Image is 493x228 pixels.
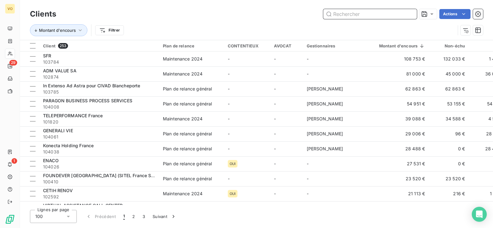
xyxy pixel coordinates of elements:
span: TELEPERFORMANCE France [43,113,103,118]
span: [PERSON_NAME] [307,86,343,91]
span: [PERSON_NAME] [307,116,343,121]
span: CETIH RENOV [43,188,73,193]
td: 45 000 € [429,66,469,81]
td: 54 951 € [368,96,429,111]
span: - [274,146,276,151]
div: Gestionnaires [307,43,364,48]
span: 104061 [43,134,155,140]
td: 23 520 € [429,171,469,186]
div: Maintenance 2024 [163,116,203,122]
span: - [307,161,309,166]
span: - [274,191,276,196]
span: [PERSON_NAME] [307,146,343,151]
span: - [228,101,230,106]
button: Suivant [149,210,180,223]
button: 3 [139,210,149,223]
span: - [274,116,276,121]
h3: Clients [30,8,56,20]
td: 21 113 € [368,186,429,201]
div: Plan de relance général [163,176,212,182]
span: 102874 [43,74,155,80]
div: Plan de relance général [163,146,212,152]
td: 81 000 € [368,66,429,81]
span: 253 [58,43,68,49]
button: Filtrer [95,25,124,35]
span: - [228,116,230,121]
span: - [274,71,276,76]
td: 27 531 € [368,156,429,171]
span: - [274,56,276,61]
div: Maintenance 2024 [163,191,203,197]
td: 0 € [429,141,469,156]
div: Plan de relance général [163,86,212,92]
button: Actions [439,9,471,19]
span: - [274,131,276,136]
span: - [307,71,309,76]
div: Maintenance 2024 [163,56,203,62]
td: 1 854 € [429,201,469,216]
span: - [274,161,276,166]
button: Montant d'encours [30,24,87,36]
span: 103784 [43,59,155,65]
td: 53 155 € [429,96,469,111]
span: FOUNDEVER [GEOGRAPHIC_DATA] (SITEL France SAS) [43,173,159,178]
span: 1 [12,158,17,164]
div: Open Intercom Messenger [472,207,487,222]
td: 62 863 € [429,81,469,96]
span: SFR [43,53,51,58]
span: - [228,56,230,61]
div: Plan de relance général [163,161,212,167]
td: 62 863 € [368,81,429,96]
span: VIRTUAL ASSISTANCE CALL CENTER [43,203,123,208]
span: [PERSON_NAME] [307,101,343,106]
button: 2 [129,210,139,223]
div: Plan de relance général [163,131,212,137]
span: 1 [123,213,125,220]
span: GENERALI VIE [43,128,73,133]
span: ADM VALUE SA [43,68,76,73]
span: 102592 [43,194,155,200]
span: ENACO [43,158,59,163]
span: - [274,101,276,106]
span: - [307,191,309,196]
div: Montant d'encours [372,43,425,48]
span: - [274,86,276,91]
span: - [228,71,230,76]
td: 23 520 € [368,171,429,186]
div: VO [5,4,15,14]
span: 29 [9,60,17,65]
div: AVOCAT [274,43,299,48]
span: - [228,131,230,136]
span: In Extenso Ad Astra pour CIVAD Blancheporte [43,83,140,88]
span: 104008 [43,104,155,110]
button: 1 [120,210,129,223]
span: - [228,176,230,181]
td: 39 088 € [368,111,429,126]
div: Plan de relance [163,43,220,48]
span: 101820 [43,119,155,125]
td: 216 € [429,186,469,201]
span: PARAGON BUSINESS PROCESS SERVICES [43,98,132,103]
div: Non-échu [432,43,465,48]
td: 96 € [429,126,469,141]
span: Client [43,43,56,48]
td: 108 753 € [368,51,429,66]
span: 100410 [43,179,155,185]
td: 132 033 € [429,51,469,66]
img: Logo LeanPay [5,214,15,224]
span: - [228,86,230,91]
span: - [228,146,230,151]
span: Konecta Holding France [43,143,94,148]
div: CONTENTIEUX [228,43,266,48]
td: 18 314 € [368,201,429,216]
td: 34 588 € [429,111,469,126]
span: [PERSON_NAME] [307,131,343,136]
span: - [307,56,309,61]
span: OUI [230,162,236,166]
span: 104038 [43,149,155,155]
span: - [274,176,276,181]
span: 103785 [43,89,155,95]
td: 28 488 € [368,141,429,156]
td: 29 006 € [368,126,429,141]
span: 100 [35,213,43,220]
